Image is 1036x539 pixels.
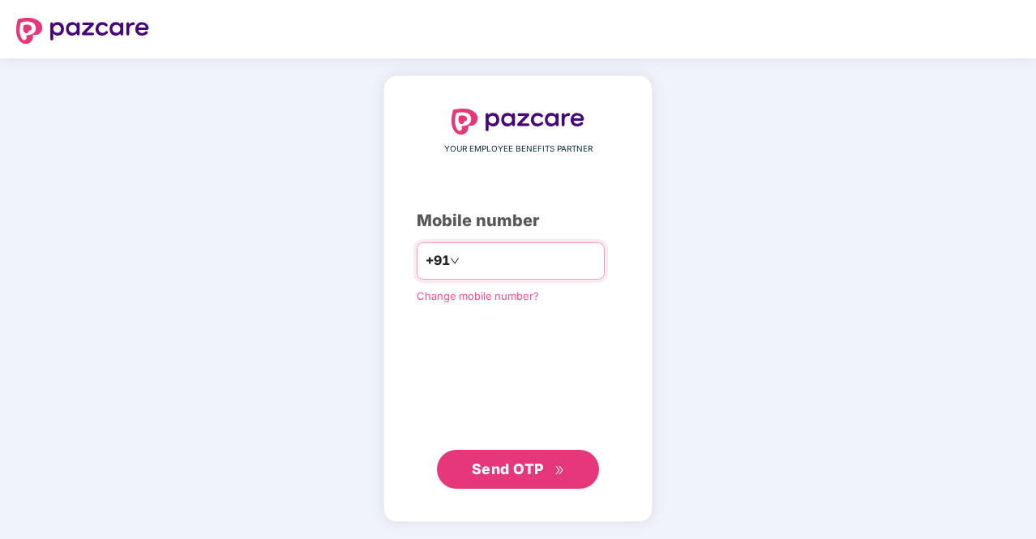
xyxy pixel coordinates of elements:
span: double-right [554,465,565,476]
img: logo [16,18,149,44]
div: Mobile number [417,208,619,233]
span: Send OTP [472,460,544,477]
span: +91 [426,250,450,271]
img: logo [452,109,584,135]
span: down [450,256,460,266]
button: Send OTPdouble-right [437,450,599,489]
span: YOUR EMPLOYEE BENEFITS PARTNER [444,143,593,156]
a: Change mobile number? [417,289,539,302]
